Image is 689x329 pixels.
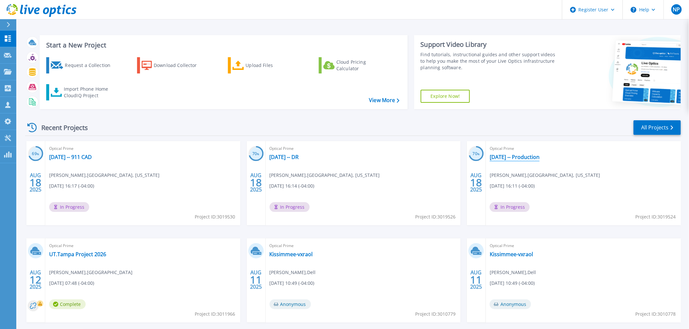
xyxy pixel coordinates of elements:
[49,299,86,309] span: Complete
[195,310,235,318] span: Project ID: 3011966
[49,269,133,276] span: [PERSON_NAME] , [GEOGRAPHIC_DATA]
[270,154,299,160] a: [DATE] -- DR
[270,202,310,212] span: In Progress
[29,171,42,194] div: AUG 2025
[228,57,301,73] a: Upload Files
[490,299,531,309] span: Anonymous
[477,152,480,156] span: %
[30,277,41,283] span: 12
[490,280,535,287] span: [DATE] 10:49 (-04:00)
[65,59,117,72] div: Request a Collection
[270,269,316,276] span: [PERSON_NAME] , Dell
[470,268,483,292] div: AUG 2025
[270,242,457,249] span: Optical Prime
[636,310,676,318] span: Project ID: 3010778
[490,251,533,257] a: Kissimmee-vxraol
[270,299,311,309] span: Anonymous
[270,280,315,287] span: [DATE] 10:49 (-04:00)
[270,182,315,190] span: [DATE] 16:14 (-04:00)
[490,269,536,276] span: [PERSON_NAME] , Dell
[250,277,262,283] span: 11
[490,242,677,249] span: Optical Prime
[490,202,530,212] span: In Progress
[25,120,97,136] div: Recent Projects
[46,42,399,49] h3: Start a New Project
[336,59,388,72] div: Cloud Pricing Calculator
[49,182,94,190] span: [DATE] 16:17 (-04:00)
[636,213,676,220] span: Project ID: 3019524
[49,202,89,212] span: In Progress
[270,172,380,179] span: [PERSON_NAME] , [GEOGRAPHIC_DATA], [US_STATE]
[415,310,456,318] span: Project ID: 3010779
[29,268,42,292] div: AUG 2025
[469,150,484,158] h3: 70
[28,150,43,158] h3: 69
[634,120,681,135] a: All Projects
[64,86,115,99] div: Import Phone Home CloudIQ Project
[470,171,483,194] div: AUG 2025
[137,57,210,73] a: Download Collector
[421,90,470,103] a: Explore Now!
[250,171,262,194] div: AUG 2025
[49,145,236,152] span: Optical Prime
[30,180,41,185] span: 18
[257,152,260,156] span: %
[415,213,456,220] span: Project ID: 3019526
[195,213,235,220] span: Project ID: 3019530
[49,154,92,160] a: [DATE] -- 911 CAD
[490,145,677,152] span: Optical Prime
[250,268,262,292] div: AUG 2025
[246,59,298,72] div: Upload Files
[49,172,160,179] span: [PERSON_NAME] , [GEOGRAPHIC_DATA], [US_STATE]
[49,251,106,257] a: UT.Tampa Project 2026
[46,57,119,73] a: Request a Collection
[49,280,94,287] span: [DATE] 07:48 (-04:00)
[49,242,236,249] span: Optical Prime
[673,7,680,12] span: NP
[490,172,600,179] span: [PERSON_NAME] , [GEOGRAPHIC_DATA], [US_STATE]
[270,251,313,257] a: Kissimmee-vxraol
[490,154,540,160] a: [DATE] -- Production
[154,59,206,72] div: Download Collector
[421,40,557,49] div: Support Video Library
[250,180,262,185] span: 18
[369,97,399,103] a: View More
[421,51,557,71] div: Find tutorials, instructional guides and other support videos to help you make the most of your L...
[37,152,39,156] span: %
[270,145,457,152] span: Optical Prime
[319,57,391,73] a: Cloud Pricing Calculator
[248,150,264,158] h3: 70
[490,182,535,190] span: [DATE] 16:11 (-04:00)
[471,180,482,185] span: 18
[471,277,482,283] span: 11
